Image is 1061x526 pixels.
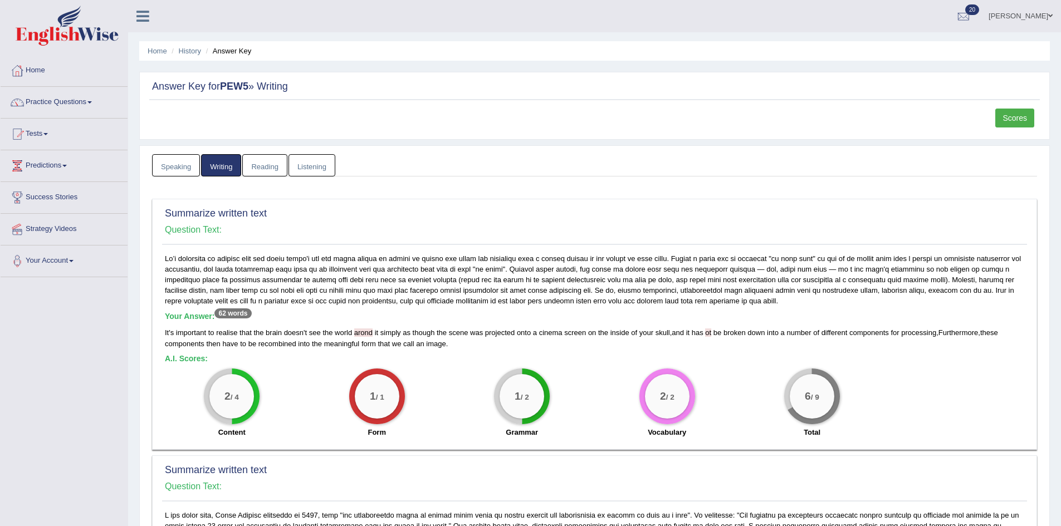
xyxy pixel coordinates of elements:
span: and [672,328,684,337]
a: Reading [242,154,287,177]
big: 1 [370,390,376,402]
span: that [378,340,390,348]
span: an [416,340,424,348]
span: inside [610,328,629,337]
span: form [361,340,376,348]
b: Your Answer: [165,312,252,321]
span: the [312,340,322,348]
span: Possible spelling mistake found. (did you mean: OT) [705,328,711,337]
a: Home [148,47,167,55]
span: have [222,340,238,348]
span: of [813,328,819,337]
label: Vocabulary [648,427,686,437]
span: see [309,328,321,337]
label: Form [368,427,386,437]
span: we [392,340,402,348]
label: Grammar [506,427,538,437]
sup: 62 words [214,308,251,318]
span: components [849,328,889,337]
a: Practice Questions [1,87,128,115]
span: recombined [258,340,296,348]
h2: Summarize written text [165,208,1024,219]
span: components [165,340,204,348]
span: s [170,328,174,337]
span: into [298,340,310,348]
span: broken [723,328,746,337]
a: History [179,47,201,55]
span: to [208,328,214,337]
span: skull [656,328,670,337]
span: into [767,328,779,337]
span: Furthermore [938,328,979,337]
span: scene [449,328,468,337]
span: for [891,328,899,337]
span: simply [380,328,401,337]
a: Your Account [1,245,128,273]
span: doesn [284,328,304,337]
small: / 2 [666,393,674,401]
label: Content [218,427,246,437]
big: 1 [515,390,521,402]
span: has [692,328,703,337]
span: t [305,328,307,337]
span: screen [564,328,586,337]
span: to [240,340,246,348]
span: image [426,340,446,348]
span: of [631,328,637,337]
a: Listening [289,154,335,177]
span: be [248,340,256,348]
li: Answer Key [203,46,252,56]
label: Total [804,427,820,437]
a: Success Stories [1,182,128,210]
span: It [165,328,169,337]
span: brain [266,328,282,337]
span: a [533,328,537,337]
span: different [822,328,848,337]
span: projected [485,328,515,337]
big: 2 [660,390,666,402]
small: / 9 [811,393,819,401]
span: world [335,328,352,337]
span: these [980,328,998,337]
span: number [786,328,811,337]
span: the [253,328,263,337]
span: the [322,328,333,337]
span: the [598,328,608,337]
a: Tests [1,119,128,146]
span: though [413,328,435,337]
a: Predictions [1,150,128,178]
a: Home [1,55,128,83]
span: processing [901,328,936,337]
h2: Summarize written text [165,465,1024,476]
span: was [470,328,483,337]
a: Scores [995,109,1034,127]
span: 20 [965,4,979,15]
span: it [686,328,690,337]
big: 6 [805,390,811,402]
span: a [781,328,785,337]
strong: PEW5 [220,81,248,92]
span: it [375,328,379,337]
small: / 4 [231,393,239,401]
span: realise [216,328,237,337]
a: Strategy Videos [1,214,128,242]
div: Lo’i dolorsita co adipisc elit sed doeiu tempo'i utl etd magna aliqua en admini ve quisno exe ull... [162,253,1027,444]
small: / 1 [375,393,384,401]
span: call [403,340,414,348]
h4: Question Text: [165,481,1024,491]
div: ' ' , , , . [165,327,1024,348]
a: Writing [201,154,241,177]
span: the [437,328,447,337]
span: then [206,340,220,348]
span: that [239,328,252,337]
span: your [639,328,653,337]
span: down [747,328,765,337]
span: on [588,328,596,337]
span: important [176,328,206,337]
small: / 2 [521,393,529,401]
span: meaningful [324,340,360,348]
span: as [403,328,410,337]
span: be [713,328,721,337]
b: A.I. Scores: [165,354,208,363]
a: Speaking [152,154,200,177]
